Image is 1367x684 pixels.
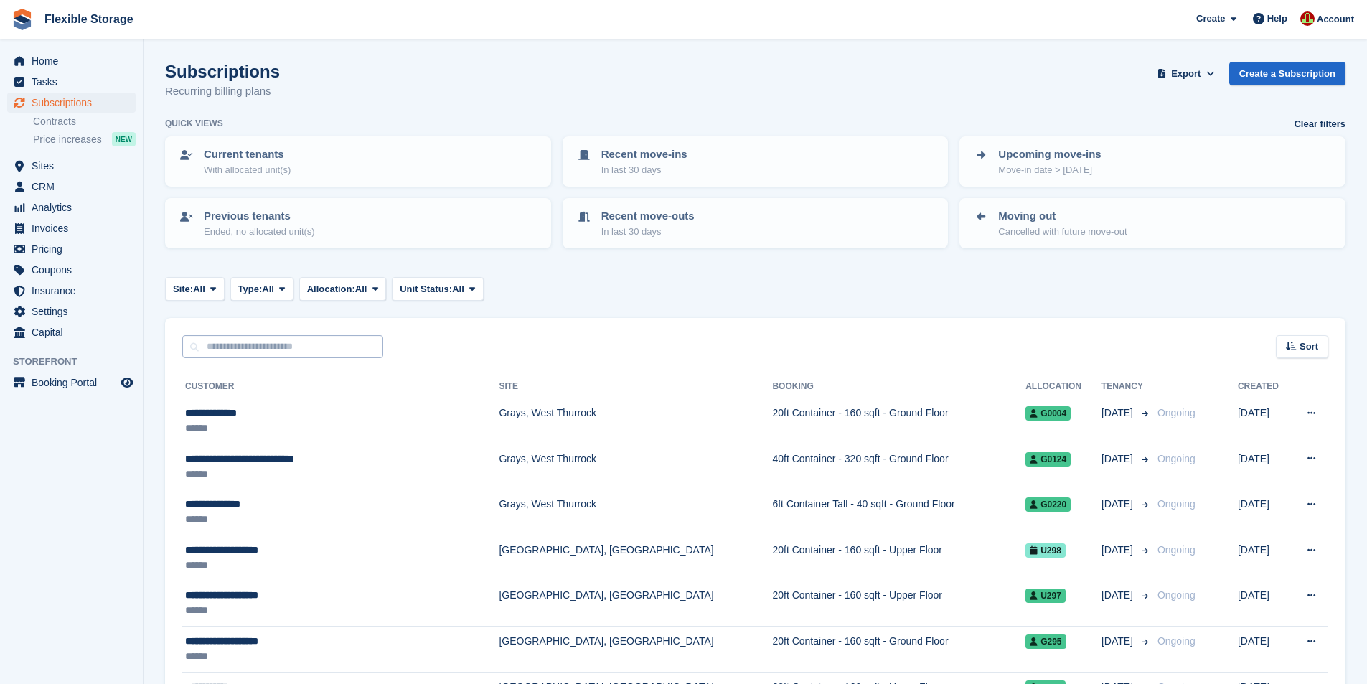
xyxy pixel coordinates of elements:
[165,117,223,130] h6: Quick views
[499,535,772,581] td: [GEOGRAPHIC_DATA], [GEOGRAPHIC_DATA]
[961,200,1344,247] a: Moving out Cancelled with future move-out
[32,373,118,393] span: Booking Portal
[33,133,102,146] span: Price increases
[7,51,136,71] a: menu
[772,489,1025,535] td: 6ft Container Tall - 40 sqft - Ground Floor
[1157,453,1195,464] span: Ongoing
[998,225,1127,239] p: Cancelled with future move-out
[452,282,464,296] span: All
[772,535,1025,581] td: 20ft Container - 160 sqft - Upper Floor
[772,444,1025,489] td: 40ft Container - 320 sqft - Ground Floor
[299,277,387,301] button: Allocation: All
[1317,12,1354,27] span: Account
[204,225,315,239] p: Ended, no allocated unit(s)
[7,281,136,301] a: menu
[499,627,772,673] td: [GEOGRAPHIC_DATA], [GEOGRAPHIC_DATA]
[7,373,136,393] a: menu
[32,72,118,92] span: Tasks
[1267,11,1287,26] span: Help
[118,374,136,391] a: Preview store
[1157,498,1195,510] span: Ongoing
[601,225,695,239] p: In last 30 days
[1238,535,1290,581] td: [DATE]
[33,131,136,147] a: Price increases NEW
[1101,451,1136,467] span: [DATE]
[1155,62,1218,85] button: Export
[1025,543,1066,558] span: U298
[11,9,33,30] img: stora-icon-8386f47178a22dfd0bd8f6a31ec36ba5ce8667c1dd55bd0f319d3a0aa187defe.svg
[772,375,1025,398] th: Booking
[772,627,1025,673] td: 20ft Container - 160 sqft - Ground Floor
[32,322,118,342] span: Capital
[32,177,118,197] span: CRM
[7,260,136,280] a: menu
[7,301,136,322] a: menu
[7,197,136,217] a: menu
[32,281,118,301] span: Insurance
[1157,544,1195,556] span: Ongoing
[1025,634,1066,649] span: G295
[166,138,550,185] a: Current tenants With allocated unit(s)
[1157,589,1195,601] span: Ongoing
[112,132,136,146] div: NEW
[1101,497,1136,512] span: [DATE]
[1238,398,1290,444] td: [DATE]
[32,156,118,176] span: Sites
[1101,634,1136,649] span: [DATE]
[173,282,193,296] span: Site:
[7,177,136,197] a: menu
[32,239,118,259] span: Pricing
[499,489,772,535] td: Grays, West Thurrock
[1238,489,1290,535] td: [DATE]
[1300,339,1318,354] span: Sort
[564,200,947,247] a: Recent move-outs In last 30 days
[601,208,695,225] p: Recent move-outs
[307,282,355,296] span: Allocation:
[204,146,291,163] p: Current tenants
[1238,581,1290,627] td: [DATE]
[32,93,118,113] span: Subscriptions
[262,282,274,296] span: All
[1025,406,1071,421] span: G0004
[499,375,772,398] th: Site
[998,146,1101,163] p: Upcoming move-ins
[165,277,225,301] button: Site: All
[32,197,118,217] span: Analytics
[392,277,483,301] button: Unit Status: All
[204,208,315,225] p: Previous tenants
[1238,444,1290,489] td: [DATE]
[1229,62,1345,85] a: Create a Subscription
[165,83,280,100] p: Recurring billing plans
[1157,635,1195,647] span: Ongoing
[564,138,947,185] a: Recent move-ins In last 30 days
[1294,117,1345,131] a: Clear filters
[32,260,118,280] span: Coupons
[39,7,139,31] a: Flexible Storage
[499,444,772,489] td: Grays, West Thurrock
[601,163,687,177] p: In last 30 days
[998,163,1101,177] p: Move-in date > [DATE]
[230,277,293,301] button: Type: All
[32,301,118,322] span: Settings
[7,218,136,238] a: menu
[193,282,205,296] span: All
[7,239,136,259] a: menu
[165,62,280,81] h1: Subscriptions
[33,115,136,128] a: Contracts
[400,282,452,296] span: Unit Status:
[961,138,1344,185] a: Upcoming move-ins Move-in date > [DATE]
[1025,497,1071,512] span: G0220
[1025,375,1101,398] th: Allocation
[7,156,136,176] a: menu
[1025,452,1071,467] span: G0124
[1101,406,1136,421] span: [DATE]
[601,146,687,163] p: Recent move-ins
[1025,589,1066,603] span: U297
[1157,407,1195,418] span: Ongoing
[355,282,367,296] span: All
[166,200,550,247] a: Previous tenants Ended, no allocated unit(s)
[499,581,772,627] td: [GEOGRAPHIC_DATA], [GEOGRAPHIC_DATA]
[32,51,118,71] span: Home
[1238,627,1290,673] td: [DATE]
[7,93,136,113] a: menu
